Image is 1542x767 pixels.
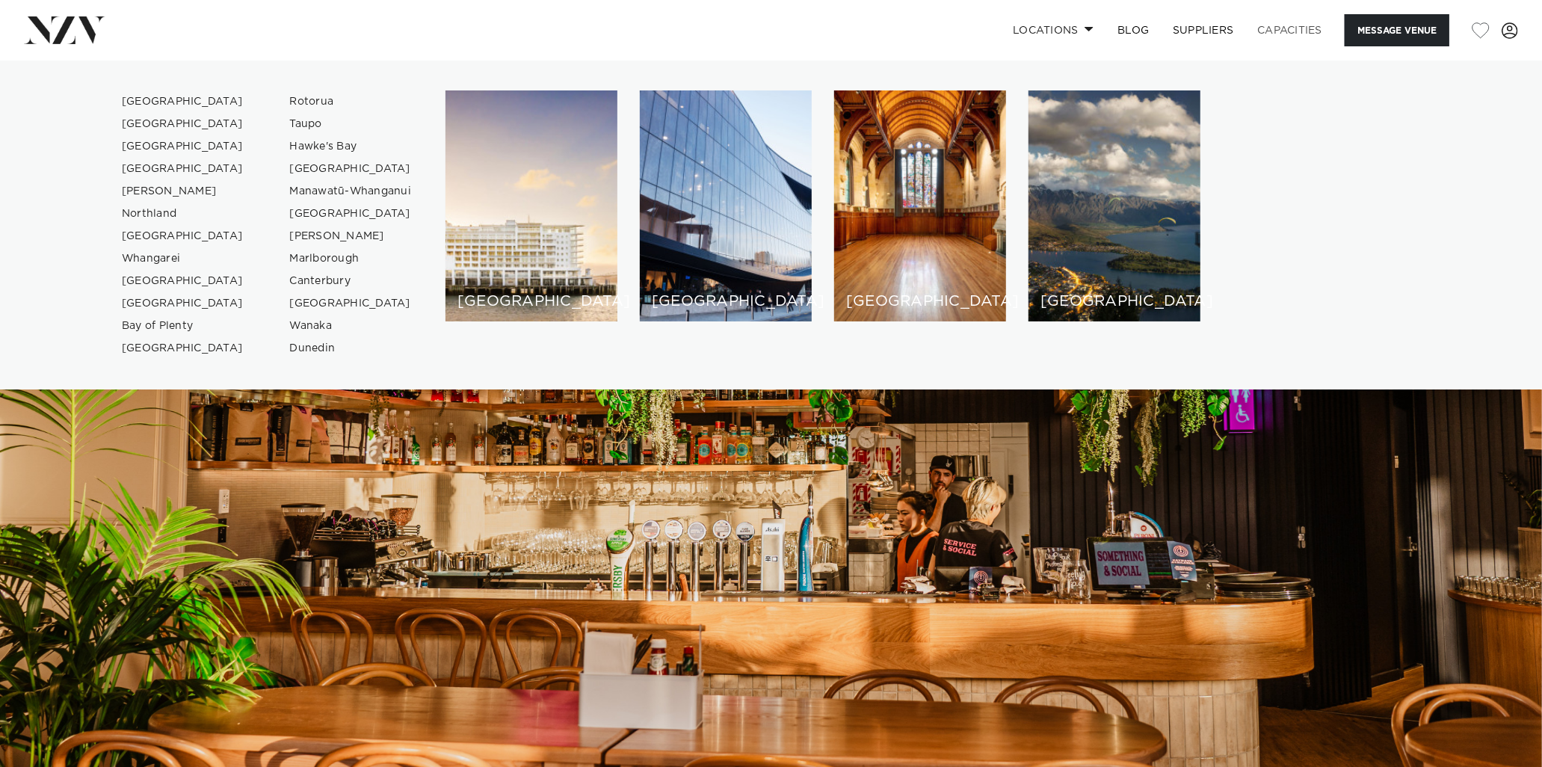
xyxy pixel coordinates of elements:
[278,270,424,292] a: Canterbury
[278,90,424,113] a: Rotorua
[1028,90,1200,321] a: Queenstown venues [GEOGRAPHIC_DATA]
[278,180,424,203] a: Manawatū-Whanganui
[110,247,256,270] a: Whangarei
[278,113,424,135] a: Taupo
[278,203,424,225] a: [GEOGRAPHIC_DATA]
[110,135,256,158] a: [GEOGRAPHIC_DATA]
[278,225,424,247] a: [PERSON_NAME]
[1040,294,1188,309] h6: [GEOGRAPHIC_DATA]
[278,315,424,337] a: Wanaka
[110,337,256,360] a: [GEOGRAPHIC_DATA]
[110,225,256,247] a: [GEOGRAPHIC_DATA]
[278,135,424,158] a: Hawke's Bay
[457,294,605,309] h6: [GEOGRAPHIC_DATA]
[1161,14,1245,46] a: SUPPLIERS
[278,158,424,180] a: [GEOGRAPHIC_DATA]
[110,270,256,292] a: [GEOGRAPHIC_DATA]
[846,294,994,309] h6: [GEOGRAPHIC_DATA]
[834,90,1006,321] a: Christchurch venues [GEOGRAPHIC_DATA]
[1105,14,1161,46] a: BLOG
[110,90,256,113] a: [GEOGRAPHIC_DATA]
[110,203,256,225] a: Northland
[1345,14,1449,46] button: Message Venue
[24,16,105,43] img: nzv-logo.png
[110,292,256,315] a: [GEOGRAPHIC_DATA]
[278,292,424,315] a: [GEOGRAPHIC_DATA]
[652,294,800,309] h6: [GEOGRAPHIC_DATA]
[278,247,424,270] a: Marlborough
[640,90,812,321] a: Wellington venues [GEOGRAPHIC_DATA]
[1001,14,1105,46] a: Locations
[445,90,617,321] a: Auckland venues [GEOGRAPHIC_DATA]
[110,158,256,180] a: [GEOGRAPHIC_DATA]
[110,113,256,135] a: [GEOGRAPHIC_DATA]
[110,315,256,337] a: Bay of Plenty
[110,180,256,203] a: [PERSON_NAME]
[278,337,424,360] a: Dunedin
[1246,14,1335,46] a: Capacities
